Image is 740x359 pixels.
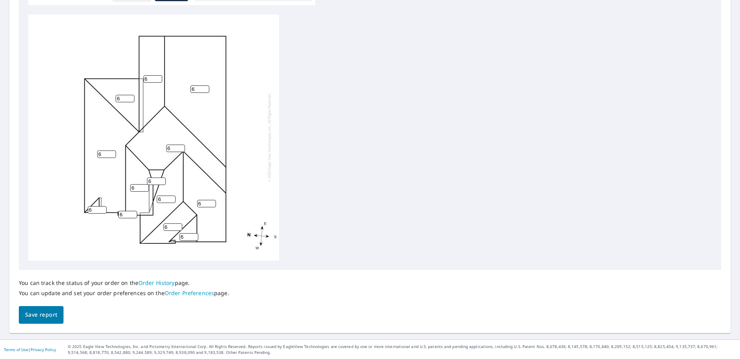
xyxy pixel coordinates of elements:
[4,347,56,352] p: |
[165,289,214,297] a: Order Preferences
[68,344,736,355] p: © 2025 Eagle View Technologies, Inc. and Pictometry International Corp. All Rights Reserved. Repo...
[31,347,56,352] a: Privacy Policy
[19,306,63,324] button: Save report
[19,290,229,297] p: You can update and set your order preferences on the page.
[25,310,57,320] span: Save report
[19,279,229,286] p: You can track the status of your order on the page.
[4,347,28,352] a: Terms of Use
[138,279,175,286] a: Order History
